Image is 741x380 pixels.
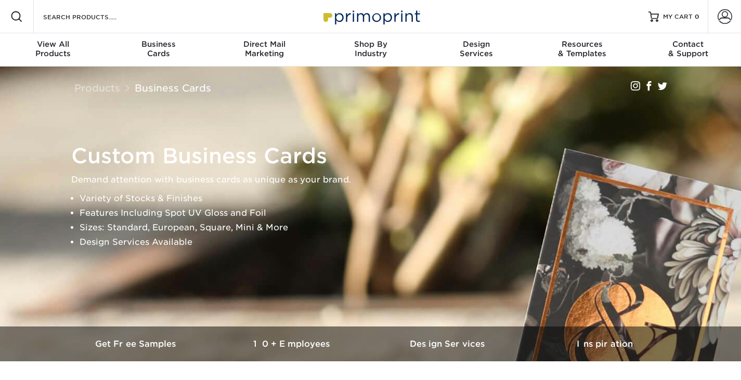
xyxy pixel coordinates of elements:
input: SEARCH PRODUCTS..... [42,10,144,23]
h3: 10+ Employees [215,339,371,349]
h3: Get Free Samples [59,339,215,349]
span: Design [423,40,529,49]
div: Industry [318,40,424,58]
img: Primoprint [319,5,423,28]
span: Business [106,40,212,49]
div: Marketing [212,40,318,58]
h3: Inspiration [527,339,683,349]
a: Get Free Samples [59,326,215,361]
div: Cards [106,40,212,58]
a: 10+ Employees [215,326,371,361]
p: Demand attention with business cards as unique as your brand. [71,173,680,187]
a: Direct MailMarketing [212,33,318,67]
li: Design Services Available [80,235,680,250]
span: Contact [635,40,741,49]
a: Inspiration [527,326,683,361]
a: Products [74,82,120,94]
span: Resources [529,40,635,49]
span: Direct Mail [212,40,318,49]
h3: Design Services [371,339,527,349]
a: Resources& Templates [529,33,635,67]
li: Variety of Stocks & Finishes [80,191,680,206]
li: Features Including Spot UV Gloss and Foil [80,206,680,220]
li: Sizes: Standard, European, Square, Mini & More [80,220,680,235]
a: Business Cards [135,82,211,94]
div: & Templates [529,40,635,58]
h1: Custom Business Cards [71,143,680,168]
span: MY CART [663,12,693,21]
a: Design Services [371,326,527,361]
div: & Support [635,40,741,58]
a: Shop ByIndustry [318,33,424,67]
a: Contact& Support [635,33,741,67]
span: 0 [695,13,699,20]
a: DesignServices [423,33,529,67]
div: Services [423,40,529,58]
span: Shop By [318,40,424,49]
a: BusinessCards [106,33,212,67]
